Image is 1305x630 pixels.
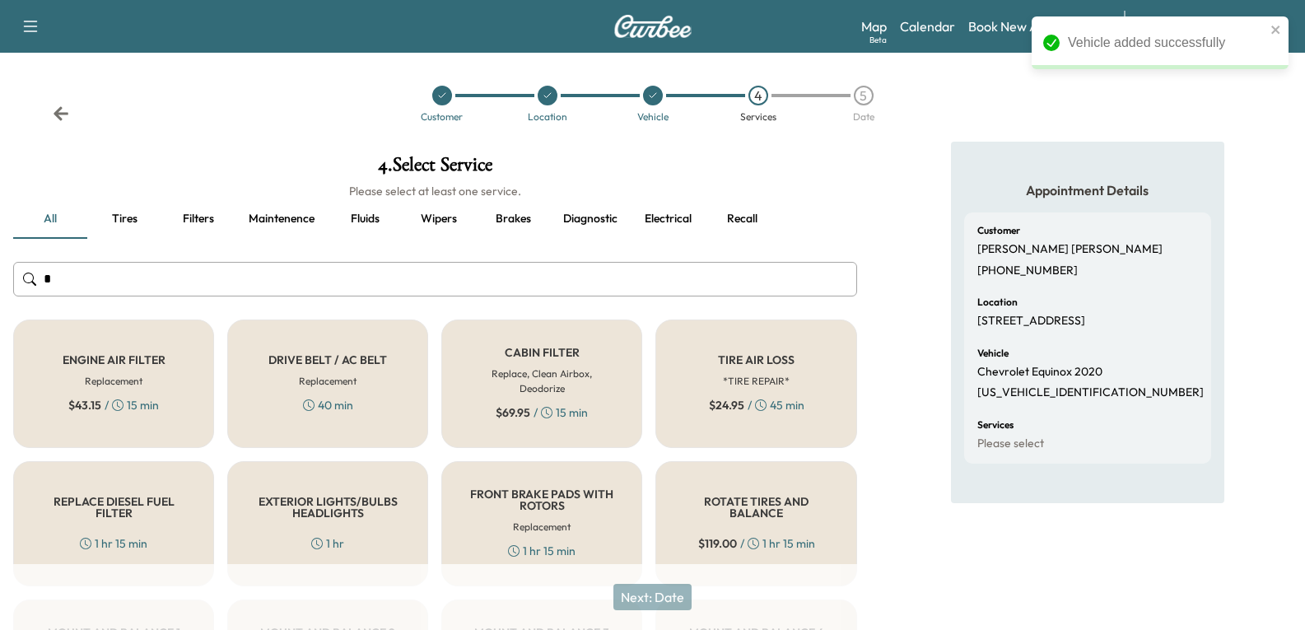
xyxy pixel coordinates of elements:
h5: REPLACE DIESEL FUEL FILTER [40,496,187,519]
span: $ 43.15 [68,397,101,413]
img: Curbee Logo [613,15,692,38]
h5: Appointment Details [964,181,1211,199]
div: / 45 min [709,397,804,413]
div: 4 [748,86,768,105]
button: Tires [87,199,161,239]
h5: EXTERIOR LIGHTS/BULBS HEADLIGHTS [254,496,401,519]
h6: Replacement [513,520,571,534]
span: $ 69.95 [496,404,530,421]
p: [STREET_ADDRESS] [977,314,1085,329]
h5: DRIVE BELT / AC BELT [268,354,387,366]
div: basic tabs example [13,199,857,239]
div: Vehicle [637,112,669,122]
div: Customer [421,112,463,122]
div: 40 min [303,397,353,413]
button: Diagnostic [550,199,631,239]
h1: 4 . Select Service [13,155,857,183]
div: 5 [854,86,874,105]
div: / 15 min [68,397,159,413]
h6: Customer [977,226,1020,236]
span: $ 119.00 [698,535,737,552]
h6: Services [977,420,1014,430]
h5: ROTATE TIRES AND BALANCE [683,496,829,519]
h5: TIRE AIR LOSS [718,354,795,366]
p: Please select [977,436,1044,451]
button: Maintenence [235,199,328,239]
div: 1 hr [311,535,344,552]
a: Calendar [900,16,955,36]
button: close [1270,23,1282,36]
h5: CABIN FILTER [505,347,580,358]
p: [US_VEHICLE_IDENTIFICATION_NUMBER] [977,385,1204,400]
a: Book New Appointment [968,16,1107,36]
h5: FRONT BRAKE PADS WITH ROTORS [468,488,615,511]
a: MapBeta [861,16,887,36]
button: Recall [705,199,779,239]
div: Services [740,112,776,122]
div: / 15 min [496,404,588,421]
button: Electrical [631,199,705,239]
span: $ 24.95 [709,397,744,413]
div: Location [528,112,567,122]
h5: ENGINE AIR FILTER [63,354,165,366]
h6: Replace, Clean Airbox, Deodorize [468,366,615,396]
button: Fluids [328,199,402,239]
button: Brakes [476,199,550,239]
div: 1 hr 15 min [508,543,576,559]
p: Chevrolet Equinox 2020 [977,365,1102,380]
div: / 1 hr 15 min [698,535,815,552]
button: Filters [161,199,235,239]
div: Beta [869,34,887,46]
p: [PHONE_NUMBER] [977,264,1078,278]
h6: *TIRE REPAIR* [723,374,790,389]
button: Wipers [402,199,476,239]
div: Vehicle added successfully [1068,33,1265,53]
div: 1 hr 15 min [80,535,147,552]
button: all [13,199,87,239]
div: Date [853,112,874,122]
h6: Location [977,297,1018,307]
h6: Replacement [299,374,357,389]
h6: Replacement [85,374,142,389]
div: Back [53,105,69,122]
h6: Vehicle [977,348,1009,358]
p: [PERSON_NAME] [PERSON_NAME] [977,242,1163,257]
h6: Please select at least one service. [13,183,857,199]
